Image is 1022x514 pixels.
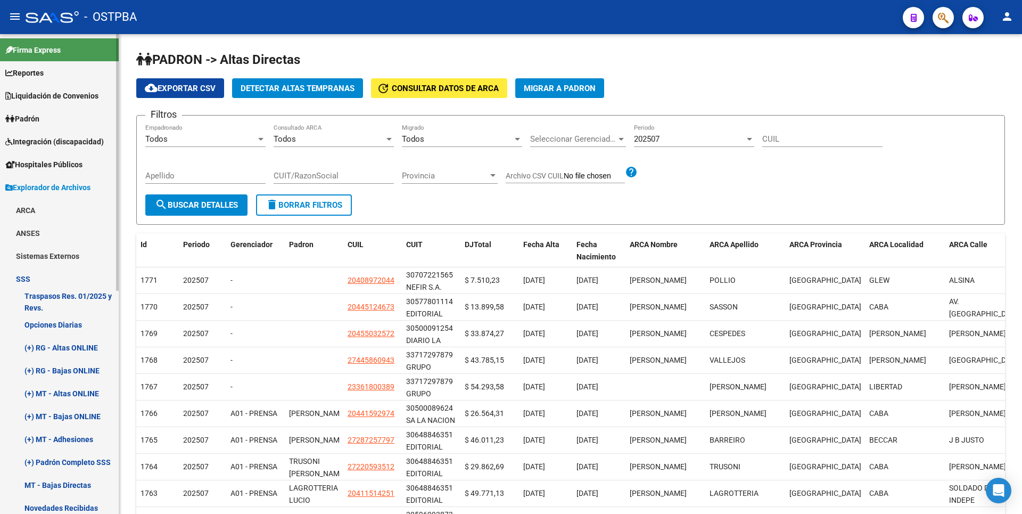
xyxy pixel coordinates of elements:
span: [DATE] [523,356,545,364]
span: GRACIELA ERIKA [630,462,687,471]
span: [DATE] [523,436,545,444]
span: CESPEDES [710,329,745,338]
span: CULLEN [949,409,1006,418]
span: CUIL [348,240,364,249]
span: Fecha Nacimiento [576,240,616,261]
datatable-header-cell: CUIT [402,233,460,268]
span: MARCO [630,409,687,418]
span: PADRON -> Altas Directas [136,52,300,67]
span: [DATE] [523,303,545,311]
span: [DATE] [523,409,545,418]
div: 30648846351 [406,455,453,468]
span: - OSTPBA [84,5,137,29]
span: POLLIO [710,276,736,284]
div: EDITORIAL FERIAS Y CONGRESOS S A (02468) [406,455,456,478]
div: 30648846351 [406,482,453,494]
h3: Filtros [145,107,182,122]
span: [DATE] [576,276,598,284]
span: [DATE] [576,489,598,497]
span: 1769 [141,329,158,338]
div: EDITORIAL AMFIN SA (01196) [406,296,456,318]
span: - [230,382,233,391]
span: - [230,329,233,338]
datatable-header-cell: Fecha Alta [519,233,572,268]
mat-icon: search [155,198,168,211]
span: [DATE] [576,436,598,444]
span: SOLDADO DE LA INDEPE [949,484,1004,504]
span: SASSON [710,303,738,311]
span: [DATE] [576,329,598,338]
span: Padrón [5,113,39,125]
span: Migrar a Padron [524,84,596,93]
span: A01 - PRENSA [230,462,277,471]
span: JUAN MARCOS [630,276,687,284]
span: DJTotal [465,240,491,249]
span: 202507 [634,134,660,144]
span: 20441592974 [348,409,394,418]
button: Detectar Altas Tempranas [232,78,363,98]
span: LAGROTTERIA LUCIO [289,484,338,504]
span: 1771 [141,276,158,284]
span: 202507 [183,329,209,338]
div: $ 33.874,27 [465,328,515,340]
span: CIUDAD AUTONOMA BUENOS AIRES [789,409,861,418]
div: 30500091254 [406,322,453,334]
div: 30577801114 [406,296,453,308]
span: 1767 [141,382,158,391]
span: Reportes [5,67,44,79]
div: GRUPO MPSALUD S.A. [406,349,456,371]
datatable-header-cell: ARCA Localidad [865,233,945,268]
div: GRUPO MPSALUD S.A. [406,376,456,398]
mat-icon: update [377,82,390,95]
span: 1768 [141,356,158,364]
span: 20445124673 [348,303,394,311]
div: $ 49.771,13 [465,487,515,500]
div: $ 46.011,23 [465,434,515,446]
span: DARDO ROCHA [949,329,1006,338]
span: Periodo [183,240,210,249]
span: LUCIO [630,489,687,497]
span: [DATE] [576,303,598,311]
span: ARCA Calle [949,240,987,249]
datatable-header-cell: ARCA Nombre [625,233,705,268]
input: Archivo CSV CUIL [564,172,625,181]
div: DIARIO LA UNION S A [406,322,456,345]
span: [DATE] [576,356,598,364]
div: $ 7.510,23 [465,274,515,287]
span: Archivo CSV CUIL [506,172,564,180]
mat-icon: cloud_download [145,81,158,94]
span: BECCAR [869,436,897,444]
div: $ 29.862,69 [465,461,515,473]
datatable-header-cell: Fecha Nacimiento [572,233,625,268]
span: Provincia [402,171,488,181]
span: MARIA BELEN [630,436,687,444]
span: - [230,303,233,311]
div: 30648846351 [406,429,453,441]
span: [DATE] [576,462,598,471]
span: ALSINA [949,276,975,284]
span: Hospitales Públicos [5,159,83,170]
span: ARCA Nombre [630,240,678,249]
span: 202507 [183,356,209,364]
span: 1770 [141,303,158,311]
span: NAVARRO [949,462,1006,471]
span: SEBASTIAN [630,303,687,311]
span: RAFAEL CALZADA [869,329,926,338]
datatable-header-cell: CUIL [343,233,402,268]
span: RIOBAMBA [949,356,1021,364]
datatable-header-cell: ARCA Apellido [705,233,785,268]
span: LIBERTAD [869,382,902,391]
span: A01 - PRENSA [230,436,277,444]
span: BUENOS AIRES [789,356,861,364]
button: Migrar a Padron [515,78,604,98]
mat-icon: person [1001,10,1013,23]
span: [DATE] [576,409,598,418]
span: GLEW [869,276,889,284]
span: BLAS PARERA [949,382,1006,391]
span: Todos [402,134,424,144]
span: BUENOS AIRES [789,329,861,338]
span: 202507 [183,462,209,471]
div: $ 43.785,15 [465,354,515,366]
div: 30707221565 [406,269,453,281]
div: 33717297879 [406,349,453,361]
